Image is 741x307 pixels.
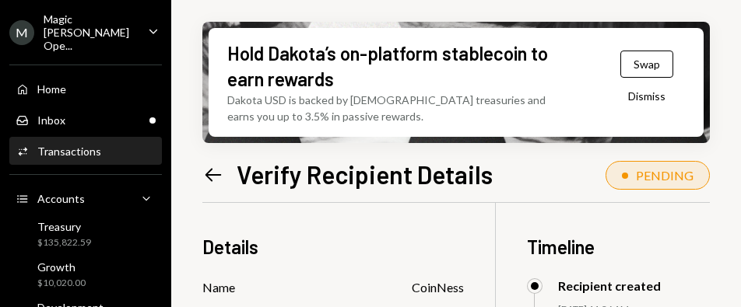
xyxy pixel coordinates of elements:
[37,145,101,158] div: Transactions
[9,256,162,293] a: Growth$10,020.00
[37,220,91,233] div: Treasury
[609,78,685,114] button: Dismiss
[37,260,86,274] div: Growth
[44,12,135,52] div: Magic [PERSON_NAME] Ope...
[37,236,91,249] div: $135,822.59
[558,278,661,293] div: Recipient created
[9,215,162,253] a: Treasury$135,822.59
[37,82,66,96] div: Home
[37,192,85,205] div: Accounts
[9,75,162,103] a: Home
[636,168,694,183] div: PENDING
[9,184,162,212] a: Accounts
[412,278,464,297] div: CoinNess
[202,278,235,297] div: Name
[37,113,65,127] div: Inbox
[227,40,558,92] div: Hold Dakota’s on-platform stablecoin to earn rewards
[9,106,162,134] a: Inbox
[620,51,673,78] button: Swap
[9,137,162,165] a: Transactions
[9,20,34,45] div: M
[237,159,493,190] h1: Verify Recipient Details
[37,277,86,290] div: $10,020.00
[202,234,258,260] h3: Details
[227,92,571,124] div: Dakota USD is backed by [DEMOGRAPHIC_DATA] treasuries and earns you up to 3.5% in passive rewards.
